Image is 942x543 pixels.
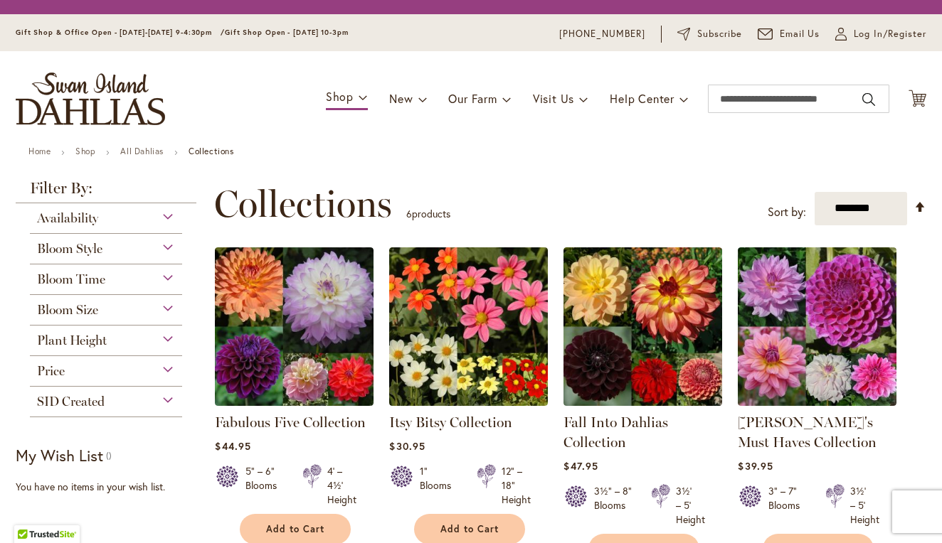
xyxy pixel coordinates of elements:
[563,459,598,473] span: $47.95
[326,89,354,104] span: Shop
[16,28,225,37] span: Gift Shop & Office Open - [DATE]-[DATE] 9-4:30pm /
[563,414,668,451] a: Fall Into Dahlias Collection
[75,146,95,156] a: Shop
[835,27,926,41] a: Log In/Register
[16,445,103,466] strong: My Wish List
[533,91,574,106] span: Visit Us
[189,146,234,156] strong: Collections
[738,247,896,406] img: Heather's Must Haves Collection
[862,88,875,111] button: Search
[16,181,196,203] strong: Filter By:
[37,394,105,409] span: SID Created
[120,146,164,156] a: All Dahlias
[440,523,499,535] span: Add to Cart
[563,395,722,409] a: Fall Into Dahlias Collection
[215,439,250,453] span: $44.95
[37,210,98,226] span: Availability
[448,91,497,106] span: Our Farm
[854,27,926,41] span: Log In/Register
[225,28,349,37] span: Gift Shop Open - [DATE] 10-3pm
[768,484,808,527] div: 3" – 7" Blooms
[420,464,460,507] div: 1" Blooms
[610,91,674,106] span: Help Center
[594,484,634,527] div: 3½" – 8" Blooms
[850,484,879,527] div: 3½' – 5' Height
[389,395,548,409] a: Itsy Bitsy Collection
[28,146,51,156] a: Home
[215,395,374,409] a: Fabulous Five Collection
[11,493,51,532] iframe: Launch Accessibility Center
[389,439,425,453] span: $30.95
[37,363,65,379] span: Price
[389,414,512,431] a: Itsy Bitsy Collection
[502,464,531,507] div: 12" – 18" Height
[559,27,645,41] a: [PHONE_NUMBER]
[16,72,165,125] a: store logo
[406,203,450,225] p: products
[266,523,324,535] span: Add to Cart
[214,183,392,225] span: Collections
[738,459,773,473] span: $39.95
[37,333,107,348] span: Plant Height
[406,207,412,220] span: 6
[37,302,98,318] span: Bloom Size
[215,414,366,431] a: Fabulous Five Collection
[245,464,285,507] div: 5" – 6" Blooms
[738,395,896,409] a: Heather's Must Haves Collection
[389,91,413,106] span: New
[758,27,820,41] a: Email Us
[327,464,356,507] div: 4' – 4½' Height
[676,484,705,527] div: 3½' – 5' Height
[389,247,548,406] img: Itsy Bitsy Collection
[738,414,877,451] a: [PERSON_NAME]'s Must Haves Collection
[697,27,742,41] span: Subscribe
[780,27,820,41] span: Email Us
[215,247,374,406] img: Fabulous Five Collection
[768,199,806,225] label: Sort by:
[37,271,105,287] span: Bloom Time
[37,241,102,257] span: Bloom Style
[563,247,722,406] img: Fall Into Dahlias Collection
[16,480,206,494] div: You have no items in your wish list.
[677,27,742,41] a: Subscribe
